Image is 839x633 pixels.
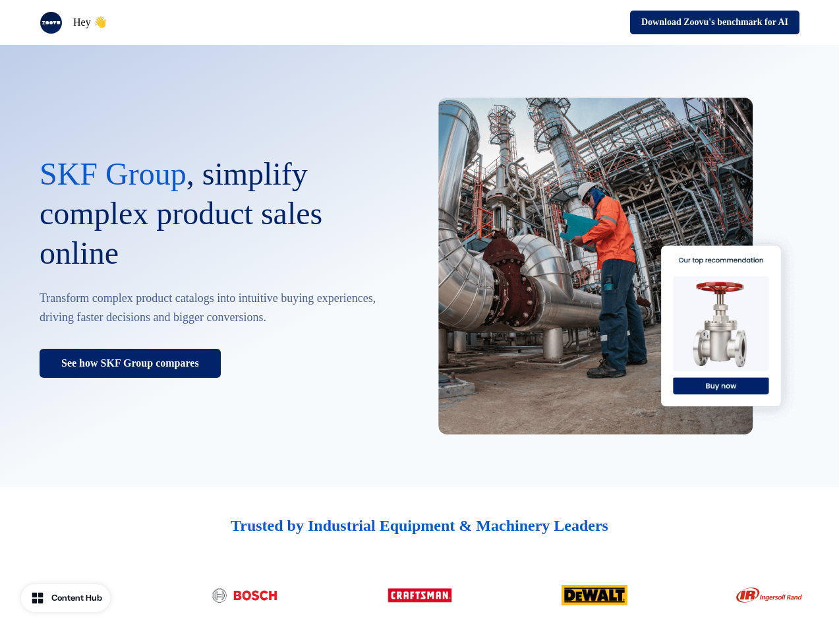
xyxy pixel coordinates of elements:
button: Content Hub [21,584,110,612]
p: Transform complex product catalogs into intuitive buying experiences, driving faster decisions an... [40,289,401,328]
p: Trusted by Industrial Equipment & Machinery Leaders [231,514,608,537]
span: SKF Group [40,156,187,191]
a: See how SKF Group compares [40,349,221,378]
button: Download Zoovu's benchmark for AI [630,11,799,34]
div: Content Hub [51,591,102,605]
p: Hey 👋 [73,15,107,30]
p: , simplify complex product sales online [40,154,401,273]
